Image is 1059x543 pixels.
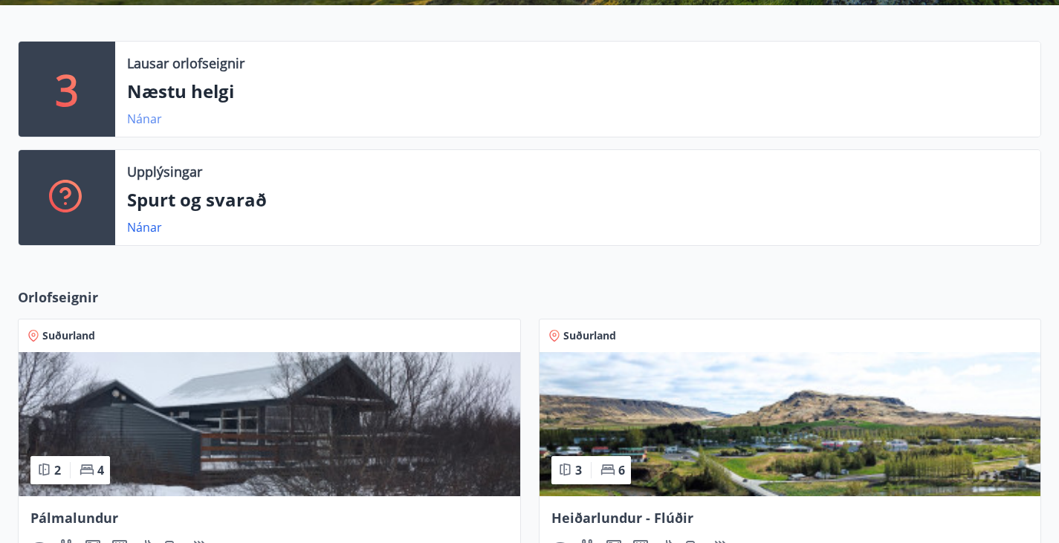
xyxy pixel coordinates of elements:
span: Orlofseignir [18,287,98,307]
span: 2 [54,462,61,478]
span: 3 [575,462,582,478]
p: Upplýsingar [127,162,202,181]
span: Pálmalundur [30,509,118,527]
span: Suðurland [42,328,95,343]
span: Heiðarlundur - Flúðir [551,509,693,527]
a: Nánar [127,111,162,127]
a: Nánar [127,219,162,235]
img: Paella dish [19,352,520,496]
p: Lausar orlofseignir [127,53,244,73]
span: Suðurland [563,328,616,343]
p: Næstu helgi [127,79,1029,104]
span: 4 [97,462,104,478]
img: Paella dish [540,352,1041,496]
span: 6 [618,462,625,478]
p: Spurt og svarað [127,187,1029,212]
p: 3 [55,61,79,117]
